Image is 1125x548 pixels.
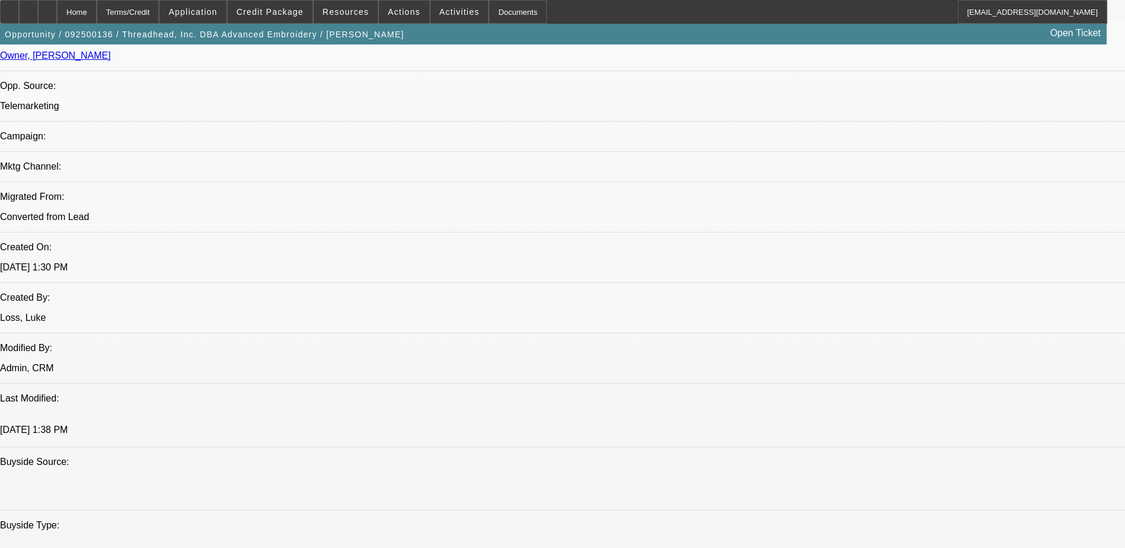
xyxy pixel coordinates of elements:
button: Resources [314,1,378,23]
span: Application [168,7,217,17]
span: Credit Package [237,7,304,17]
span: Resources [323,7,369,17]
span: Actions [388,7,420,17]
button: Credit Package [228,1,313,23]
button: Actions [379,1,429,23]
button: Application [160,1,226,23]
span: Activities [439,7,480,17]
a: Open Ticket [1046,23,1105,43]
span: Opportunity / 092500136 / Threadhead, Inc. DBA Advanced Embroidery / [PERSON_NAME] [5,30,404,39]
button: Activities [431,1,489,23]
